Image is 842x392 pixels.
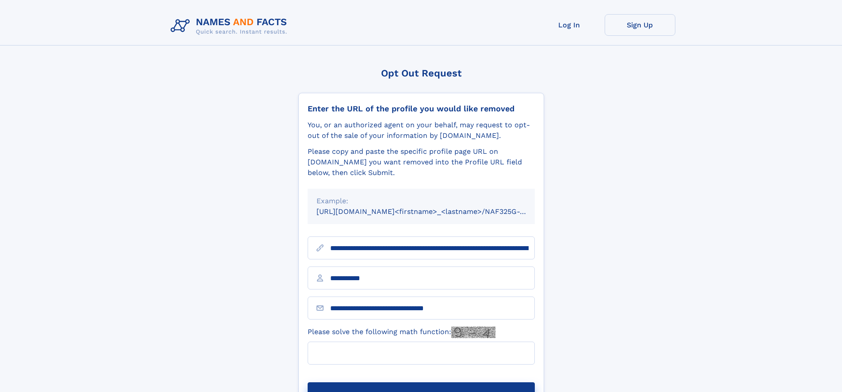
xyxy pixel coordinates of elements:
[298,68,544,79] div: Opt Out Request
[316,196,526,206] div: Example:
[167,14,294,38] img: Logo Names and Facts
[308,120,535,141] div: You, or an authorized agent on your behalf, may request to opt-out of the sale of your informatio...
[534,14,605,36] a: Log In
[308,327,495,338] label: Please solve the following math function:
[308,146,535,178] div: Please copy and paste the specific profile page URL on [DOMAIN_NAME] you want removed into the Pr...
[605,14,675,36] a: Sign Up
[316,207,552,216] small: [URL][DOMAIN_NAME]<firstname>_<lastname>/NAF325G-xxxxxxxx
[308,104,535,114] div: Enter the URL of the profile you would like removed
